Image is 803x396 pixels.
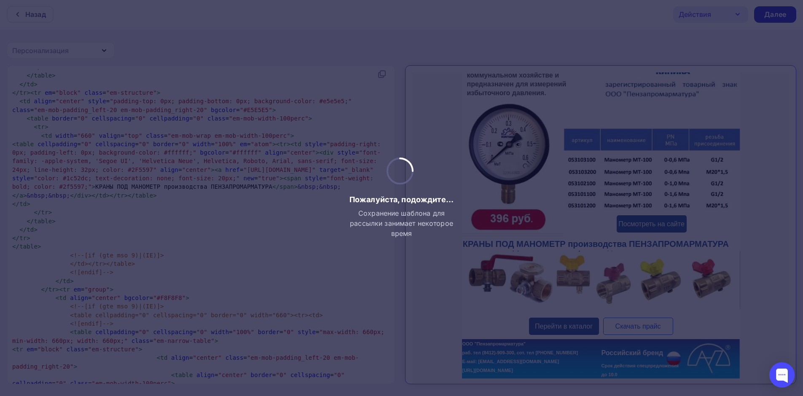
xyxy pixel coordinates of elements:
span: Пожалуйста, подождите... [349,195,454,205]
a: КРАНЫ ПОД МАНОМЕТР производства ПЕНЗАПРОМАРМАТУРА [51,167,321,176]
a: Посмотреть на сайте [204,143,274,160]
a: Скачать прайс [191,246,261,262]
span: КРАНЫ ПОД МАНОМЕТР производства ПЕНЗАПРОМАРМАТУРА [51,167,317,176]
a: Перейти в каталог [117,245,187,262]
span: Российский бренд [189,277,251,284]
span: Сохранение шаблона для рассылки занимает некоторое время [346,208,457,238]
span: ООО "Пензапромарматура" раб. тел (8412)-909-300, сот. тел [PHONE_NUMBER] Е-мail: [EMAIL_ADDRESS][... [50,269,166,300]
b: Срок действия спецпредложения до 10.0 [189,291,266,305]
